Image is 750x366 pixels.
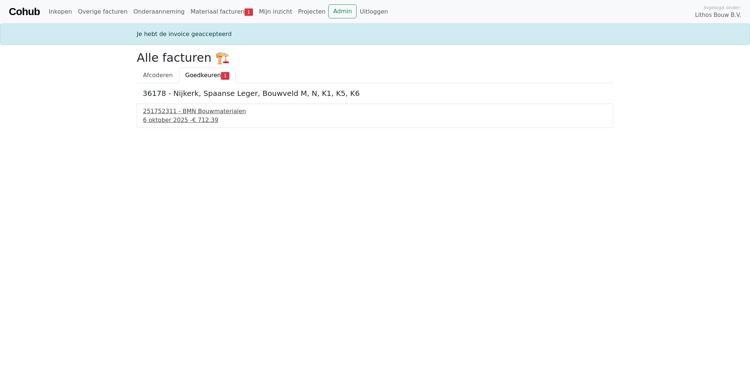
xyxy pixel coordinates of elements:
[137,68,179,83] a: Afcoderen
[244,8,253,16] span: 1
[295,4,329,19] a: Projecten
[143,107,607,125] a: 251752311 - BMN Bouwmaterialen6 oktober 2025 -€ 712.39
[143,72,173,79] span: Afcoderen
[137,51,613,65] h2: Alle facturen 🏗️
[46,4,75,19] a: Inkopen
[187,4,256,19] a: Materiaal facturen1
[132,30,618,39] div: Je hebt de invoice geaccepteerd
[221,72,229,79] span: 1
[256,4,295,19] a: Mijn inzicht
[328,4,357,18] a: Admin
[131,4,187,19] a: Onderaanneming
[75,4,131,19] a: Overige facturen
[704,4,741,11] span: Ingelogd onder:
[143,107,607,116] div: 251752311 - BMN Bouwmaterialen
[9,3,40,21] a: Cohub
[695,11,741,19] span: Lithos Bouw B.V.
[143,89,607,98] h5: 36178 - Nijkerk, Spaanse Leger, Bouwveld M, N, K1, K5, K6
[179,68,236,83] a: Goedkeuren1
[192,116,218,123] span: € 712.39
[185,72,221,79] span: Goedkeuren
[143,116,607,125] div: 6 oktober 2025 -
[357,4,391,19] a: Uitloggen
